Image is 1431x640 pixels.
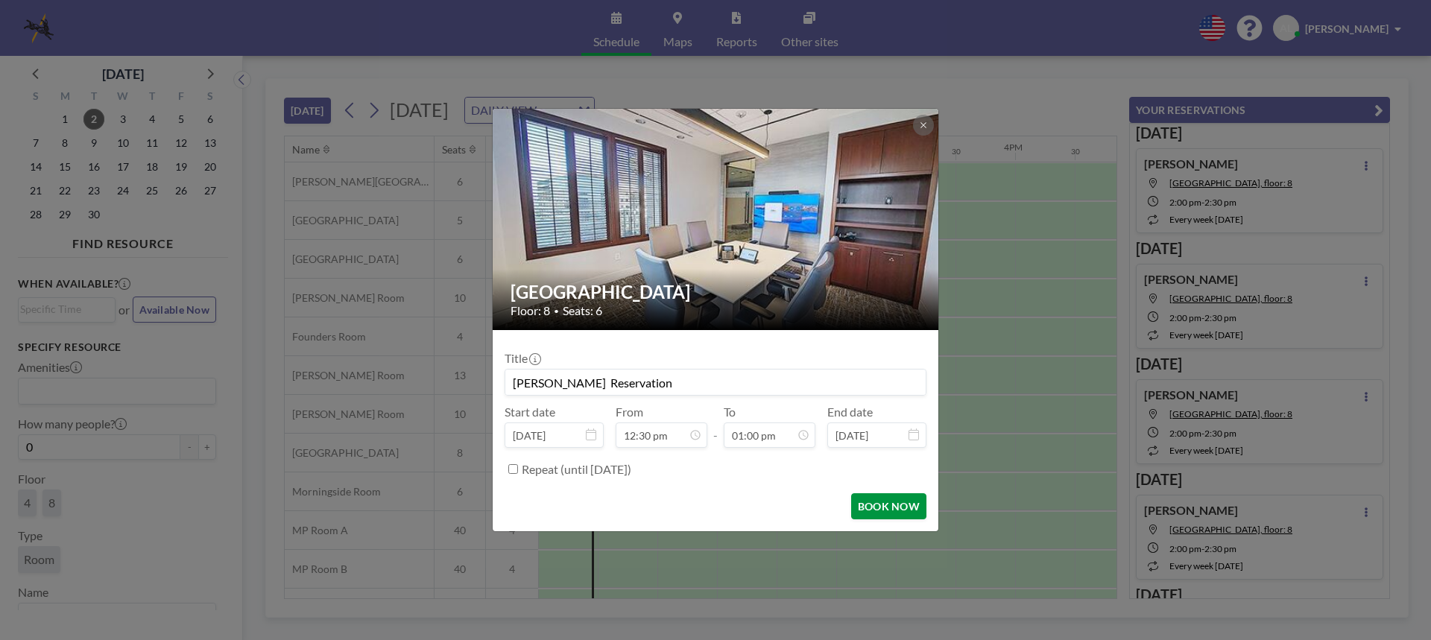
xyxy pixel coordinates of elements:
span: Seats: 6 [563,303,602,318]
button: BOOK NOW [851,493,926,519]
img: 537.jpg [493,51,940,387]
label: Title [505,351,540,366]
label: End date [827,405,873,419]
span: • [554,305,559,317]
label: Start date [505,405,555,419]
span: Floor: 8 [511,303,550,318]
span: - [713,410,718,443]
label: From [616,405,643,419]
input: Ava's reservation [505,370,926,395]
label: Repeat (until [DATE]) [522,462,631,477]
label: To [724,405,736,419]
h2: [GEOGRAPHIC_DATA] [511,281,922,303]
